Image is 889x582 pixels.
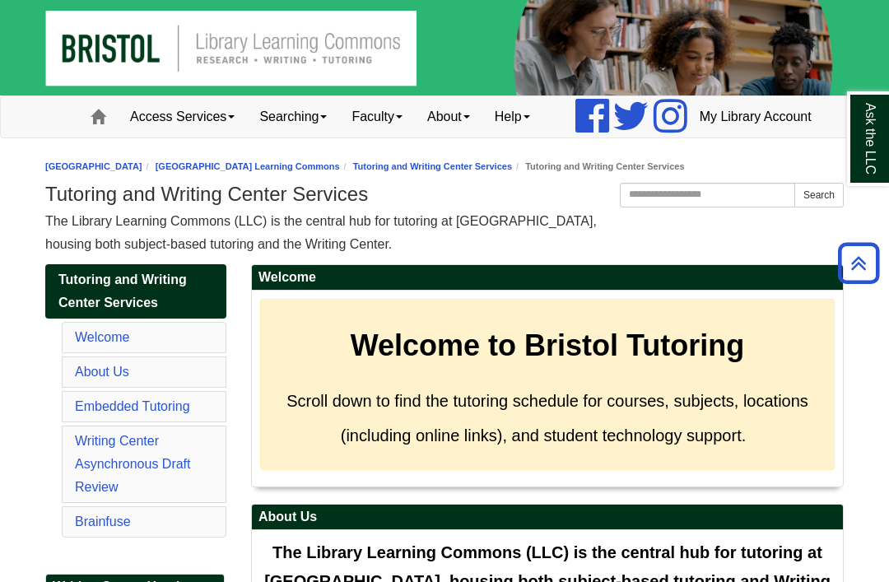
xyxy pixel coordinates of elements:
a: Brainfuse [75,514,131,528]
a: Faculty [339,96,415,137]
h1: Tutoring and Writing Center Services [45,183,844,206]
button: Search [794,183,844,207]
h2: Welcome [252,265,843,291]
a: Back to Top [832,252,885,274]
a: Welcome [75,330,129,344]
a: Searching [247,96,339,137]
a: About Us [75,365,129,379]
a: Tutoring and Writing Center Services [45,264,226,319]
a: [GEOGRAPHIC_DATA] Learning Commons [156,161,340,171]
span: Tutoring and Writing Center Services [58,272,187,310]
span: The Library Learning Commons (LLC) is the central hub for tutoring at [GEOGRAPHIC_DATA], housing ... [45,214,597,251]
li: Tutoring and Writing Center Services [512,159,684,175]
a: Tutoring and Writing Center Services [353,161,512,171]
span: Scroll down to find the tutoring schedule for courses, subjects, locations (including online link... [286,392,808,445]
a: Embedded Tutoring [75,399,190,413]
a: [GEOGRAPHIC_DATA] [45,161,142,171]
a: Help [482,96,542,137]
h2: About Us [252,505,843,530]
a: My Library Account [687,96,824,137]
a: Writing Center Asynchronous Draft Review [75,434,191,494]
nav: breadcrumb [45,159,844,175]
strong: Welcome to Bristol Tutoring [351,328,745,362]
a: Access Services [118,96,247,137]
a: About [415,96,482,137]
